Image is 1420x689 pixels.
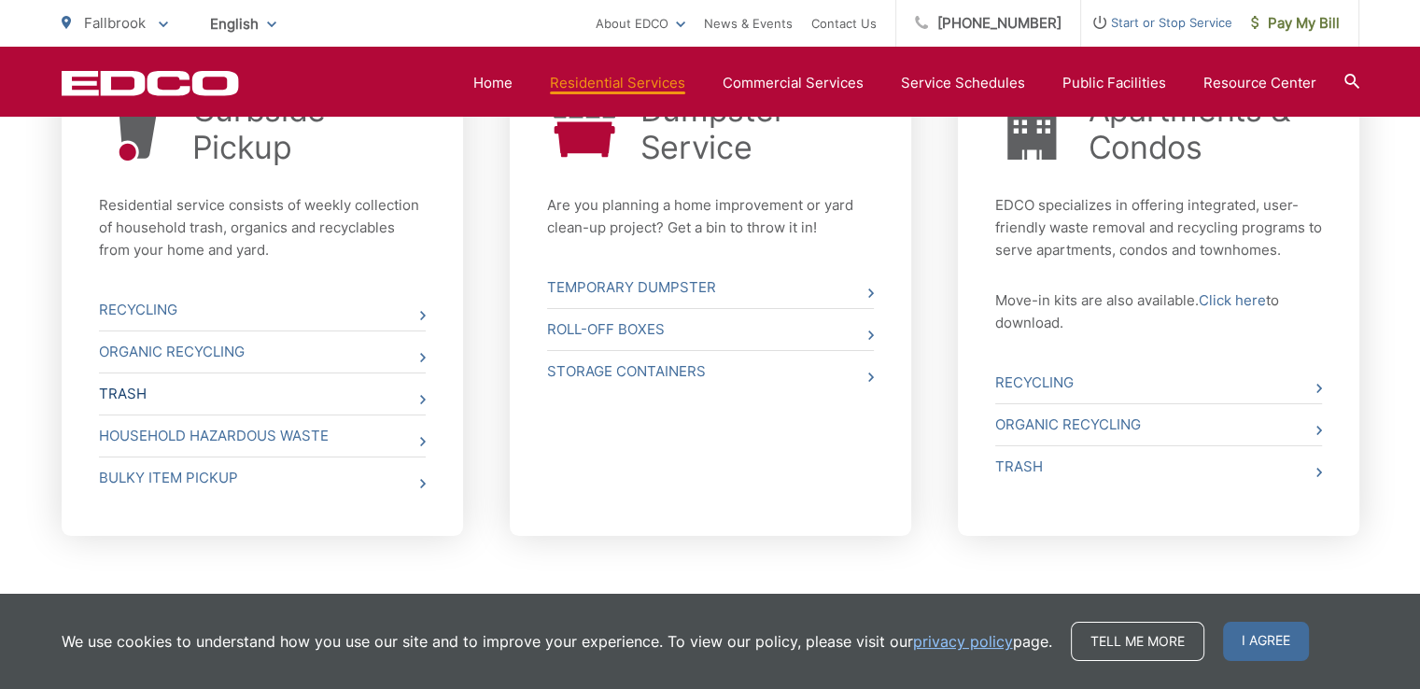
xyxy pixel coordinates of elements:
a: Temporary Dumpster [547,267,874,308]
a: Curbside Pickup [192,91,426,166]
a: Public Facilities [1062,72,1166,94]
a: News & Events [704,12,793,35]
span: Pay My Bill [1251,12,1340,35]
p: Are you planning a home improvement or yard clean-up project? Get a bin to throw it in! [547,194,874,239]
a: Trash [995,446,1322,487]
a: Bulky Item Pickup [99,457,426,499]
a: Household Hazardous Waste [99,415,426,457]
a: Organic Recycling [99,331,426,373]
a: Residential Services [550,72,685,94]
a: Apartments & Condos [1089,91,1322,166]
a: Dumpster Service [640,91,874,166]
p: Residential service consists of weekly collection of household trash, organics and recyclables fr... [99,194,426,261]
a: Commercial Services [723,72,864,94]
p: Move-in kits are also available. to download. [995,289,1322,334]
a: Service Schedules [901,72,1025,94]
a: EDCD logo. Return to the homepage. [62,70,239,96]
a: Recycling [995,362,1322,403]
a: Trash [99,373,426,415]
span: English [196,7,290,40]
span: Fallbrook [84,14,146,32]
p: EDCO specializes in offering integrated, user-friendly waste removal and recycling programs to se... [995,194,1322,261]
p: We use cookies to understand how you use our site and to improve your experience. To view our pol... [62,630,1052,653]
a: Roll-Off Boxes [547,309,874,350]
a: Storage Containers [547,351,874,392]
a: Contact Us [811,12,877,35]
a: privacy policy [913,630,1013,653]
a: About EDCO [596,12,685,35]
a: Recycling [99,289,426,330]
a: Resource Center [1203,72,1316,94]
a: Home [473,72,513,94]
a: Organic Recycling [995,404,1322,445]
